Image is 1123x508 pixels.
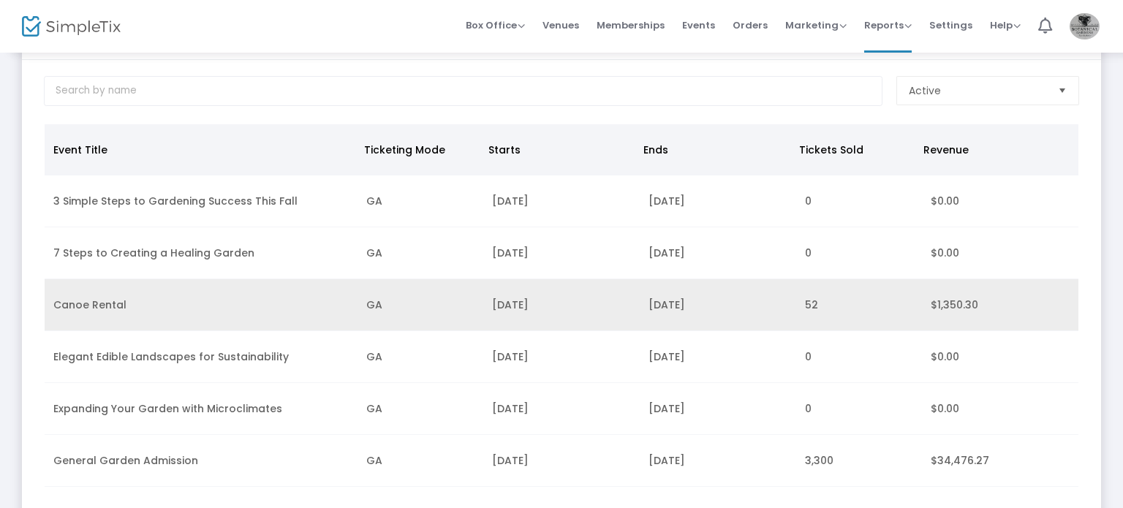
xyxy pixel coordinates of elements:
[355,124,480,175] th: Ticketing Mode
[640,175,796,227] td: [DATE]
[922,175,1078,227] td: $0.00
[358,175,483,227] td: GA
[733,7,768,44] span: Orders
[909,83,941,98] span: Active
[483,435,640,487] td: [DATE]
[922,279,1078,331] td: $1,350.30
[923,143,969,157] span: Revenue
[542,7,579,44] span: Venues
[45,435,358,487] td: General Garden Admission
[640,279,796,331] td: [DATE]
[796,331,921,383] td: 0
[640,331,796,383] td: [DATE]
[640,383,796,435] td: [DATE]
[358,331,483,383] td: GA
[45,227,358,279] td: 7 Steps to Creating a Healing Garden
[45,383,358,435] td: Expanding Your Garden with Microclimates
[45,124,355,175] th: Event Title
[635,124,790,175] th: Ends
[790,124,915,175] th: Tickets Sold
[483,175,640,227] td: [DATE]
[480,124,635,175] th: Starts
[640,435,796,487] td: [DATE]
[922,383,1078,435] td: $0.00
[466,18,525,32] span: Box Office
[682,7,715,44] span: Events
[358,435,483,487] td: GA
[929,7,972,44] span: Settings
[45,279,358,331] td: Canoe Rental
[796,175,921,227] td: 0
[483,331,640,383] td: [DATE]
[796,279,921,331] td: 52
[597,7,665,44] span: Memberships
[796,383,921,435] td: 0
[45,175,358,227] td: 3 Simple Steps to Gardening Success This Fall
[483,227,640,279] td: [DATE]
[45,331,358,383] td: Elegant Edible Landscapes for Sustainability
[922,435,1078,487] td: $34,476.27
[922,227,1078,279] td: $0.00
[358,279,483,331] td: GA
[796,227,921,279] td: 0
[864,18,912,32] span: Reports
[483,383,640,435] td: [DATE]
[922,331,1078,383] td: $0.00
[640,227,796,279] td: [DATE]
[358,383,483,435] td: GA
[796,435,921,487] td: 3,300
[990,18,1021,32] span: Help
[785,18,847,32] span: Marketing
[1052,77,1073,105] button: Select
[358,227,483,279] td: GA
[483,279,640,331] td: [DATE]
[44,76,882,106] input: Search by name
